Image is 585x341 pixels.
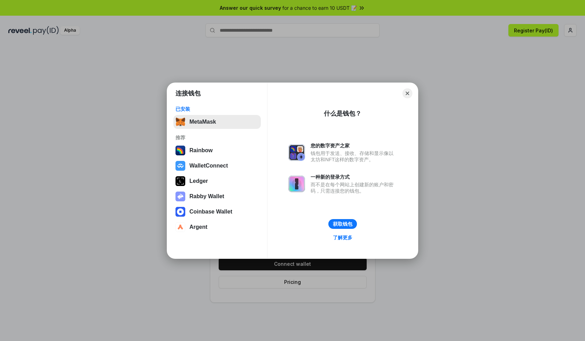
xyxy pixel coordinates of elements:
[175,134,259,141] div: 推荐
[403,88,412,98] button: Close
[189,209,232,215] div: Coinbase Wallet
[175,207,185,217] img: svg+xml,%3Csvg%20width%3D%2228%22%20height%3D%2228%22%20viewBox%3D%220%200%2028%2028%22%20fill%3D...
[311,142,397,149] div: 您的数字资产之家
[173,144,261,157] button: Rainbow
[311,174,397,180] div: 一种新的登录方式
[189,224,208,230] div: Argent
[333,221,352,227] div: 获取钱包
[175,146,185,155] img: svg+xml,%3Csvg%20width%3D%22120%22%20height%3D%22120%22%20viewBox%3D%220%200%20120%20120%22%20fil...
[173,174,261,188] button: Ledger
[311,150,397,163] div: 钱包用于发送、接收、存储和显示像以太坊和NFT这样的数字资产。
[333,234,352,241] div: 了解更多
[175,117,185,127] img: svg+xml,%3Csvg%20fill%3D%22none%22%20height%3D%2233%22%20viewBox%3D%220%200%2035%2033%22%20width%...
[175,222,185,232] img: svg+xml,%3Csvg%20width%3D%2228%22%20height%3D%2228%22%20viewBox%3D%220%200%2028%2028%22%20fill%3D...
[175,89,201,98] h1: 连接钱包
[173,159,261,173] button: WalletConnect
[175,106,259,112] div: 已安装
[175,176,185,186] img: svg+xml,%3Csvg%20xmlns%3D%22http%3A%2F%2Fwww.w3.org%2F2000%2Fsvg%22%20width%3D%2228%22%20height%3...
[189,193,224,200] div: Rabby Wallet
[288,176,305,192] img: svg+xml,%3Csvg%20xmlns%3D%22http%3A%2F%2Fwww.w3.org%2F2000%2Fsvg%22%20fill%3D%22none%22%20viewBox...
[328,219,357,229] button: 获取钱包
[173,189,261,203] button: Rabby Wallet
[288,144,305,161] img: svg+xml,%3Csvg%20xmlns%3D%22http%3A%2F%2Fwww.w3.org%2F2000%2Fsvg%22%20fill%3D%22none%22%20viewBox...
[173,205,261,219] button: Coinbase Wallet
[311,181,397,194] div: 而不是在每个网站上创建新的账户和密码，只需连接您的钱包。
[173,115,261,129] button: MetaMask
[175,192,185,201] img: svg+xml,%3Csvg%20xmlns%3D%22http%3A%2F%2Fwww.w3.org%2F2000%2Fsvg%22%20fill%3D%22none%22%20viewBox...
[189,119,216,125] div: MetaMask
[329,233,357,242] a: 了解更多
[189,178,208,184] div: Ledger
[324,109,361,118] div: 什么是钱包？
[175,161,185,171] img: svg+xml,%3Csvg%20width%3D%2228%22%20height%3D%2228%22%20viewBox%3D%220%200%2028%2028%22%20fill%3D...
[173,220,261,234] button: Argent
[189,147,213,154] div: Rainbow
[189,163,228,169] div: WalletConnect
